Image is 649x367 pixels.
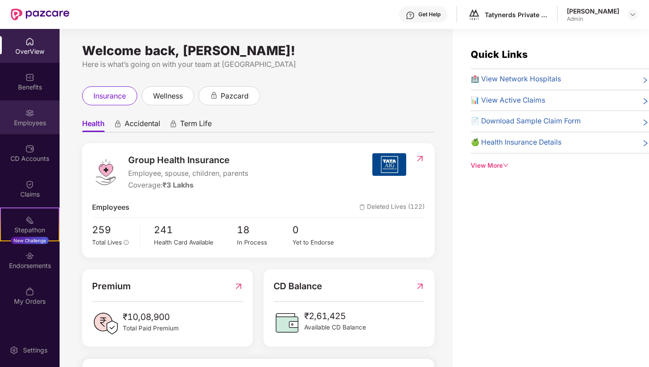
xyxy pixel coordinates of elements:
img: svg+xml;base64,PHN2ZyBpZD0iRW1wbG95ZWVzIiB4bWxucz0iaHR0cDovL3d3dy53My5vcmcvMjAwMC9zdmciIHdpZHRoPS... [25,108,34,118]
span: 241 [154,222,237,237]
span: right [642,75,649,85]
span: right [642,97,649,106]
div: Tatynerds Private Limited [485,10,548,19]
img: svg+xml;base64,PHN2ZyBpZD0iQ0RfQWNjb3VudHMiIGRhdGEtbmFtZT0iQ0QgQWNjb3VudHMiIHhtbG5zPSJodHRwOi8vd3... [25,144,34,153]
img: svg+xml;base64,PHN2ZyB4bWxucz0iaHR0cDovL3d3dy53My5vcmcvMjAwMC9zdmciIHdpZHRoPSIyMSIgaGVpZ2h0PSIyMC... [25,216,34,225]
span: 18 [237,222,292,237]
span: info-circle [124,240,129,245]
span: Deleted Lives (122) [359,202,425,213]
span: pazcard [221,90,249,102]
span: 259 [92,222,134,237]
span: Total Lives [92,239,122,246]
span: 0 [292,222,348,237]
img: svg+xml;base64,PHN2ZyBpZD0iRW5kb3JzZW1lbnRzIiB4bWxucz0iaHR0cDovL3d3dy53My5vcmcvMjAwMC9zdmciIHdpZH... [25,251,34,260]
span: insurance [93,90,126,102]
span: Employee, spouse, children, parents [128,168,248,179]
div: animation [210,91,218,99]
span: ₹10,08,900 [123,310,179,324]
img: RedirectIcon [415,154,425,163]
span: down [503,162,509,169]
img: svg+xml;base64,PHN2ZyBpZD0iU2V0dGluZy0yMHgyMCIgeG1sbnM9Imh0dHA6Ly93d3cudzMub3JnLzIwMDAvc3ZnIiB3aW... [9,346,19,355]
div: Get Help [418,11,440,18]
div: Welcome back, [PERSON_NAME]! [82,47,435,54]
span: Employees [92,202,130,213]
span: ₹3 Lakhs [162,181,194,189]
div: Coverage: [128,180,248,191]
img: svg+xml;base64,PHN2ZyBpZD0iSGVscC0zMngzMiIgeG1sbnM9Imh0dHA6Ly93d3cudzMub3JnLzIwMDAvc3ZnIiB3aWR0aD... [406,11,415,20]
div: Health Card Available [154,238,237,247]
span: right [642,118,649,127]
div: Stepathon [1,226,59,235]
img: RedirectIcon [415,279,425,293]
img: svg+xml;base64,PHN2ZyBpZD0iQ2xhaW0iIHhtbG5zPSJodHRwOi8vd3d3LnczLm9yZy8yMDAwL3N2ZyIgd2lkdGg9IjIwIi... [25,180,34,189]
span: Quick Links [471,48,528,60]
span: 🏥 View Network Hospitals [471,74,561,85]
div: animation [114,120,122,128]
div: Settings [20,346,50,355]
div: [PERSON_NAME] [567,7,619,15]
img: svg+xml;base64,PHN2ZyBpZD0iQmVuZWZpdHMiIHhtbG5zPSJodHRwOi8vd3d3LnczLm9yZy8yMDAwL3N2ZyIgd2lkdGg9Ij... [25,73,34,82]
img: RedirectIcon [234,279,243,293]
div: Admin [567,15,619,23]
div: Yet to Endorse [292,238,348,247]
img: insurerIcon [372,153,406,176]
span: Total Paid Premium [123,324,179,333]
span: ₹2,61,425 [304,309,366,323]
img: svg+xml;base64,PHN2ZyBpZD0iRHJvcGRvd24tMzJ4MzIiIHhtbG5zPSJodHRwOi8vd3d3LnczLm9yZy8yMDAwL3N2ZyIgd2... [629,11,636,18]
img: svg+xml;base64,PHN2ZyBpZD0iSG9tZSIgeG1sbnM9Imh0dHA6Ly93d3cudzMub3JnLzIwMDAvc3ZnIiB3aWR0aD0iMjAiIG... [25,37,34,46]
span: wellness [153,90,183,102]
img: New Pazcare Logo [11,9,70,20]
div: In Process [237,238,292,247]
span: 📊 View Active Claims [471,95,545,106]
span: 📄 Download Sample Claim Form [471,116,581,127]
img: svg+xml;base64,PHN2ZyBpZD0iTXlfT3JkZXJzIiBkYXRhLW5hbWU9Ik15IE9yZGVycyIgeG1sbnM9Imh0dHA6Ly93d3cudz... [25,287,34,296]
div: View More [471,161,649,170]
span: right [642,139,649,148]
span: Premium [92,279,131,293]
span: Available CD Balance [304,323,366,332]
img: PaidPremiumIcon [92,310,119,337]
img: logo%20-%20black%20(1).png [468,8,481,21]
span: Group Health Insurance [128,153,248,167]
img: CDBalanceIcon [274,309,301,336]
div: Here is what’s going on with your team at [GEOGRAPHIC_DATA] [82,59,435,70]
img: deleteIcon [359,204,365,210]
img: logo [92,159,119,186]
span: Term Life [180,119,212,132]
span: CD Balance [274,279,322,293]
div: animation [169,120,177,128]
span: Health [82,119,105,132]
span: Accidental [125,119,160,132]
span: 🍏 Health Insurance Details [471,137,561,148]
div: New Challenge [11,237,49,244]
